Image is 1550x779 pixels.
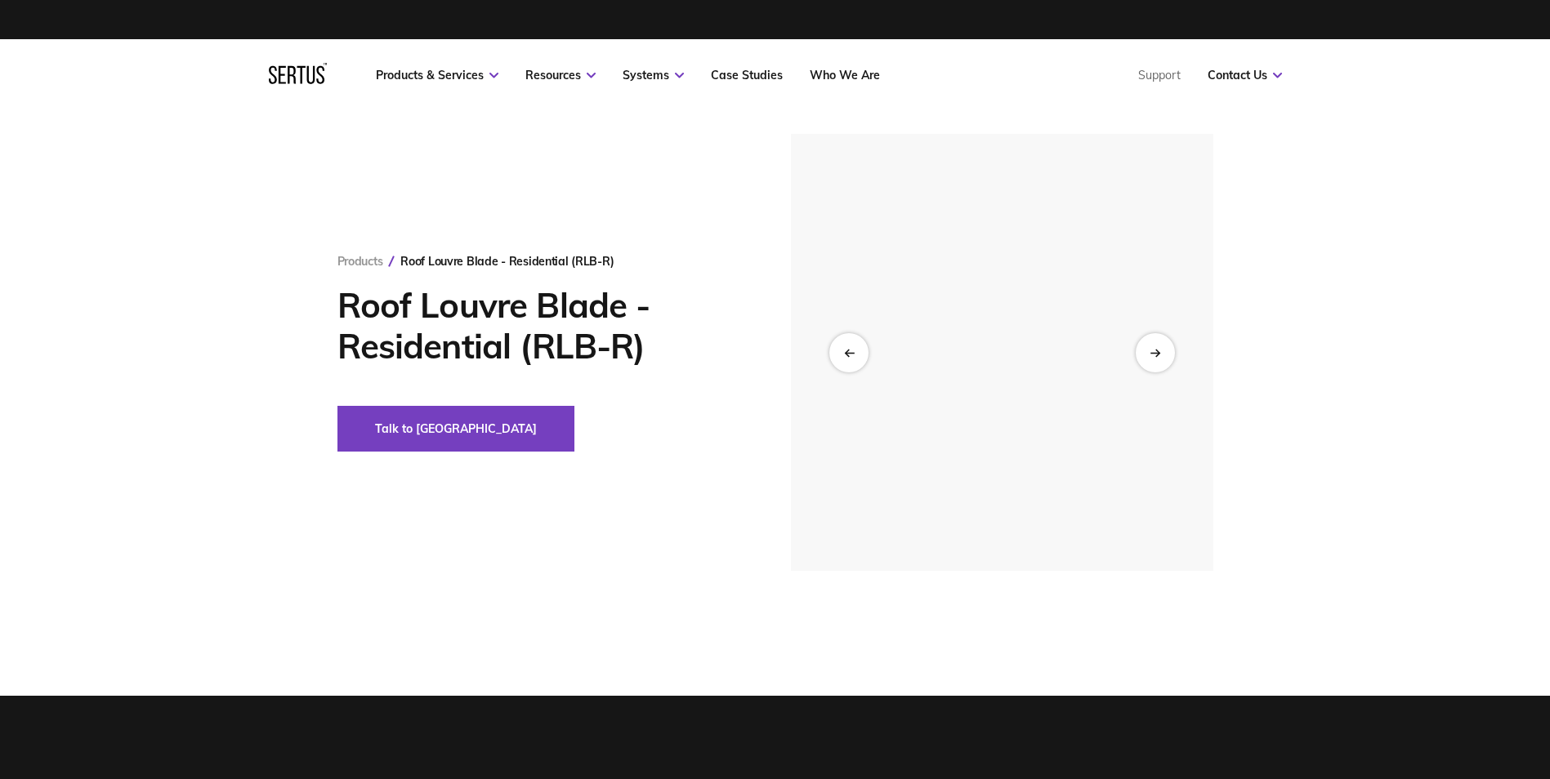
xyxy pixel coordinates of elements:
a: Products [337,254,383,269]
h1: Roof Louvre Blade - Residential (RLB-R) [337,285,742,367]
a: Products & Services [376,68,498,82]
button: Talk to [GEOGRAPHIC_DATA] [337,406,574,452]
a: Resources [525,68,596,82]
a: Support [1138,68,1181,82]
a: Contact Us [1208,68,1282,82]
a: Who We Are [810,68,880,82]
a: Systems [623,68,684,82]
a: Case Studies [711,68,783,82]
